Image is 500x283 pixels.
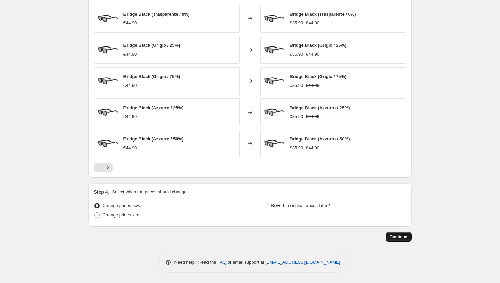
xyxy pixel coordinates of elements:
[98,133,118,154] img: thumbnail_image9_80x.png
[290,43,347,48] span: Bridge Black (Grigio / 25%)
[103,203,140,208] span: Change prices now
[123,20,137,26] div: €44.90
[306,51,319,58] strike: €44.90
[264,40,284,60] img: thumbnail_image9_80x.png
[290,74,347,79] span: Bridge Black (Grigio / 75%)
[386,232,412,242] button: Continue
[112,189,186,195] p: Select when the prices should change
[306,82,319,89] strike: €44.90
[174,260,218,265] span: Need help? Read the
[264,71,284,91] img: thumbnail_image9_80x.png
[290,12,356,17] span: Bridge Black (Trasparente / 0%)
[264,8,284,29] img: thumbnail_image9_80x.png
[271,203,330,208] span: Revert to original prices later?
[98,40,118,60] img: thumbnail_image9_80x.png
[290,105,350,110] span: Bridge Black (Azzurro / 25%)
[290,82,303,89] div: €35.90
[306,113,319,120] strike: €44.90
[264,102,284,122] img: thumbnail_image9_80x.png
[123,74,180,79] span: Bridge Black (Grigio / 75%)
[103,212,141,218] span: Change prices later
[390,234,407,240] span: Continue
[98,8,118,29] img: thumbnail_image9_80x.png
[98,102,118,122] img: thumbnail_image9_80x.png
[290,136,350,141] span: Bridge Black (Azzurro / 50%)
[94,189,110,195] h2: Step 4.
[290,113,303,120] div: €35.90
[265,260,340,265] a: [EMAIL_ADDRESS][DOMAIN_NAME]
[123,51,137,58] div: €44.90
[123,82,137,89] div: €44.90
[123,12,190,17] span: Bridge Black (Trasparente / 0%)
[123,105,184,110] span: Bridge Black (Azzurro / 25%)
[290,20,303,26] div: €35.90
[306,145,319,151] strike: €44.90
[123,43,180,48] span: Bridge Black (Grigio / 25%)
[103,163,113,172] button: Next
[290,145,303,151] div: €35.90
[123,113,137,120] div: €44.90
[217,260,226,265] a: FAQ
[306,20,319,26] strike: €44.90
[290,51,303,58] div: €35.90
[226,260,265,265] span: or email support at
[94,163,113,172] nav: Pagination
[123,136,184,141] span: Bridge Black (Azzurro / 50%)
[264,133,284,154] img: thumbnail_image9_80x.png
[123,145,137,151] div: €44.90
[98,71,118,91] img: thumbnail_image9_80x.png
